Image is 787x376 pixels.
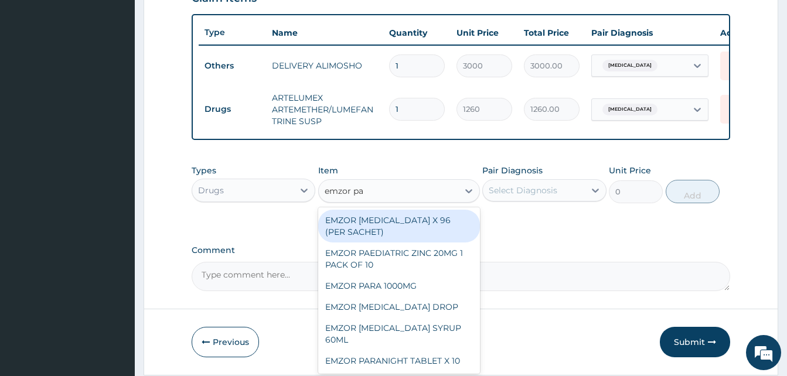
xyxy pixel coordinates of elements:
td: ARTELUMEX ARTEMETHER/LUMEFANTRINE SUSP [266,86,383,133]
th: Unit Price [451,21,518,45]
textarea: Type your message and hit 'Enter' [6,251,223,292]
div: EMZOR PAEDIATRIC ZINC 20MG 1 PACK OF 10 [318,242,480,275]
label: Pair Diagnosis [482,165,543,176]
div: Chat with us now [61,66,197,81]
td: Drugs [199,98,266,120]
button: Add [666,180,720,203]
td: Others [199,55,266,77]
div: EMZOR PARA 1000MG [318,275,480,296]
div: Minimize live chat window [192,6,220,34]
span: We're online! [68,113,162,231]
label: Item [318,165,338,176]
div: EMZOR [MEDICAL_DATA] DROP [318,296,480,317]
button: Previous [192,327,259,357]
label: Types [192,166,216,176]
label: Comment [192,245,730,255]
th: Type [199,22,266,43]
th: Quantity [383,21,451,45]
div: Drugs [198,184,224,196]
div: EMZOR [MEDICAL_DATA] X 96 (PER SACHET) [318,210,480,242]
label: Unit Price [609,165,651,176]
button: Submit [660,327,730,357]
span: [MEDICAL_DATA] [602,104,657,115]
img: d_794563401_company_1708531726252_794563401 [22,59,47,88]
th: Actions [714,21,773,45]
th: Pair Diagnosis [585,21,714,45]
div: EMZOR [MEDICAL_DATA] SYRUP 60ML [318,317,480,350]
th: Total Price [518,21,585,45]
div: Select Diagnosis [489,184,557,196]
div: EMZOR PARANIGHT TABLET X 10 [318,350,480,371]
th: Name [266,21,383,45]
span: [MEDICAL_DATA] [602,60,657,71]
td: DELIVERY ALIMOSHO [266,54,383,77]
